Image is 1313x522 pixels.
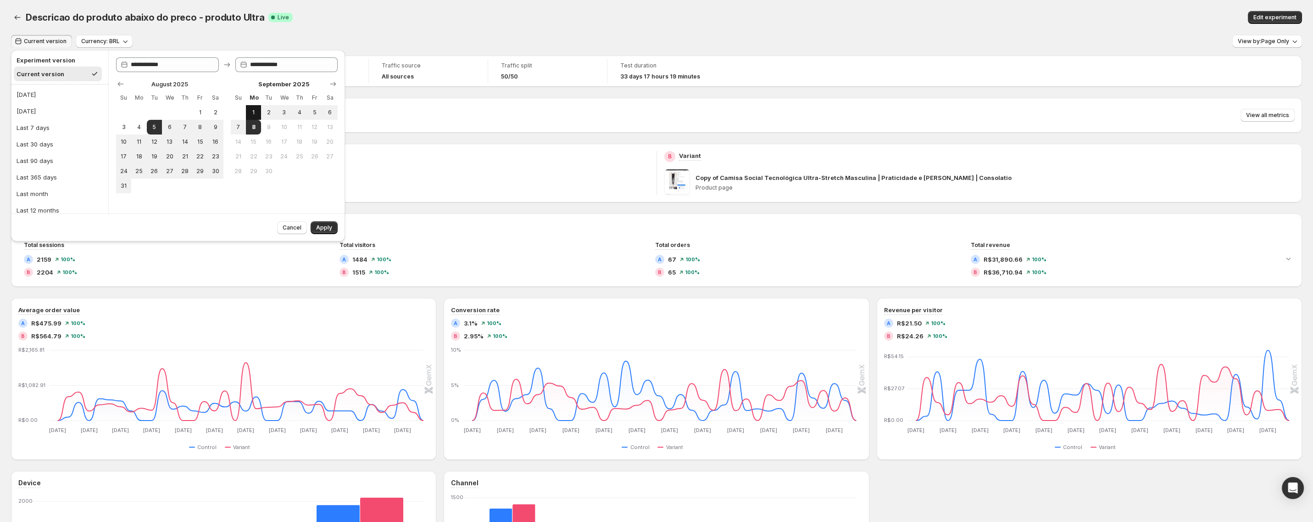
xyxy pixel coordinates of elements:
[277,221,307,234] button: Cancel
[1099,443,1116,451] span: Variant
[307,105,322,120] button: Friday September 5 2025
[27,269,30,275] h2: B
[147,135,162,149] button: Tuesday August 12 2025
[18,221,1295,230] h2: Performance over time
[196,138,204,146] span: 15
[377,257,391,262] span: 100 %
[116,135,131,149] button: Sunday August 10 2025
[501,73,518,80] span: 50/50
[131,135,146,149] button: Monday August 11 2025
[177,164,192,179] button: Thursday August 28 2025
[14,104,106,118] button: [DATE]
[196,123,204,131] span: 8
[225,442,254,453] button: Variant
[261,135,276,149] button: Tuesday September 16 2025
[655,241,690,248] span: Total orders
[493,333,507,339] span: 100 %
[679,151,701,160] p: Variant
[14,186,106,201] button: Last month
[280,153,288,160] span: 24
[27,257,30,262] h2: A
[323,90,338,105] th: Saturday
[277,105,292,120] button: Wednesday September 3 2025
[451,305,500,314] h3: Conversion rate
[265,153,273,160] span: 23
[316,224,332,231] span: Apply
[323,120,338,135] button: Saturday September 13 2025
[907,427,924,433] text: [DATE]
[295,109,303,116] span: 4
[658,269,662,275] h2: B
[339,241,375,248] span: Total visitors
[234,123,242,131] span: 7
[11,35,72,48] button: Current version
[246,105,261,120] button: Monday September 1 2025
[497,427,514,433] text: [DATE]
[307,90,322,105] th: Friday
[231,120,246,135] button: Sunday September 7 2025
[177,149,192,164] button: Thursday August 21 2025
[311,138,318,146] span: 19
[562,427,579,433] text: [DATE]
[14,170,106,185] button: Last 365 days
[120,123,128,131] span: 3
[237,427,254,433] text: [DATE]
[116,120,131,135] button: Sunday August 3 2025
[17,107,36,116] div: [DATE]
[76,35,133,48] button: Currency: BRL
[250,168,257,175] span: 29
[135,123,143,131] span: 4
[451,417,459,423] text: 0%
[211,123,219,131] span: 9
[17,156,53,165] div: Last 90 days
[974,257,977,262] h2: A
[487,320,501,326] span: 100 %
[196,94,204,101] span: Fr
[131,90,146,105] th: Monday
[166,94,173,101] span: We
[234,94,242,101] span: Su
[292,105,307,120] button: Thursday September 4 2025
[931,320,946,326] span: 100 %
[18,417,38,423] text: R$0.00
[61,257,75,262] span: 100 %
[363,427,380,433] text: [DATE]
[277,90,292,105] th: Wednesday
[974,269,977,275] h2: B
[530,427,547,433] text: [DATE]
[261,164,276,179] button: Tuesday September 30 2025
[17,206,59,215] div: Last 12 months
[18,382,45,388] text: R$1,082.91
[193,149,208,164] button: Friday August 22 2025
[307,135,322,149] button: Friday September 19 2025
[231,149,246,164] button: Sunday September 21 2025
[196,168,204,175] span: 29
[17,140,53,149] div: Last 30 days
[261,120,276,135] button: Tuesday September 9 2025
[668,153,672,160] h2: B
[206,427,223,433] text: [DATE]
[269,427,286,433] text: [DATE]
[658,257,662,262] h2: A
[292,149,307,164] button: Thursday September 25 2025
[464,319,478,328] span: 3.1%
[17,173,57,182] div: Last 365 days
[394,427,411,433] text: [DATE]
[464,427,481,433] text: [DATE]
[120,182,128,190] span: 31
[295,153,303,160] span: 25
[1282,252,1295,265] button: Expand chart
[1063,443,1082,451] span: Control
[11,11,24,24] button: Back
[208,120,223,135] button: Saturday August 9 2025
[292,90,307,105] th: Thursday
[18,305,80,314] h3: Average order value
[352,255,367,264] span: 1484
[197,443,217,451] span: Control
[1246,112,1289,119] span: View all metrics
[451,347,461,353] text: 10%
[181,168,189,175] span: 28
[177,120,192,135] button: Thursday August 7 2025
[664,169,690,195] img: Copy of Camisa Social Tecnológica Ultra-Stretch Masculina | Praticidade e Conforto | Consolatio
[62,269,77,275] span: 100 %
